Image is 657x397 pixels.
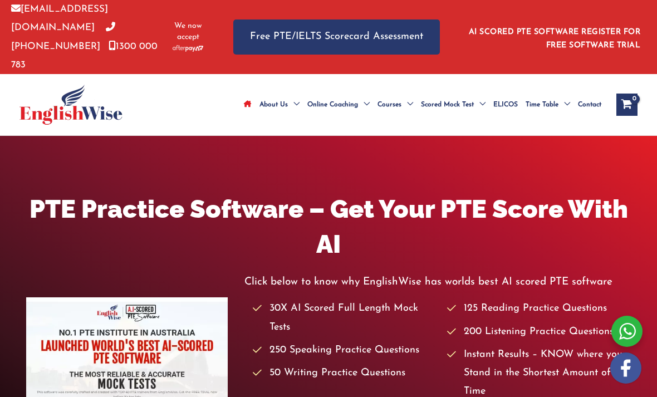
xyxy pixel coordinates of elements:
li: 30X AI Scored Full Length Mock Tests [253,300,437,337]
span: Courses [377,85,401,124]
a: Free PTE/IELTS Scorecard Assessment [233,19,440,55]
a: Online CoachingMenu Toggle [303,85,374,124]
p: Click below to know why EnglishWise has worlds best AI scored PTE software [244,273,631,291]
nav: Site Navigation: Main Menu [240,85,605,124]
li: 250 Speaking Practice Questions [253,341,437,360]
a: About UsMenu Toggle [256,85,303,124]
a: [PHONE_NUMBER] [11,23,115,51]
span: Menu Toggle [401,85,413,124]
li: 125 Reading Practice Questions [447,300,631,318]
h1: PTE Practice Software – Get Your PTE Score With AI [26,192,631,262]
a: Contact [574,85,605,124]
a: CoursesMenu Toggle [374,85,417,124]
li: 200 Listening Practice Questions [447,323,631,341]
span: Time Table [526,85,558,124]
span: Menu Toggle [474,85,486,124]
a: 1300 000 783 [11,42,158,70]
span: About Us [259,85,288,124]
li: 50 Writing Practice Questions [253,364,437,383]
img: white-facebook.png [610,352,641,384]
span: Menu Toggle [288,85,300,124]
a: [EMAIL_ADDRESS][DOMAIN_NAME] [11,4,108,32]
span: Scored Mock Test [421,85,474,124]
span: We now accept [170,21,205,43]
aside: Header Widget 1 [462,19,646,55]
span: Online Coaching [307,85,358,124]
a: ELICOS [489,85,522,124]
a: View Shopping Cart, empty [616,94,638,116]
a: Time TableMenu Toggle [522,85,574,124]
span: ELICOS [493,85,518,124]
img: cropped-ew-logo [19,85,122,125]
a: Scored Mock TestMenu Toggle [417,85,489,124]
span: Contact [578,85,601,124]
span: Menu Toggle [558,85,570,124]
img: Afterpay-Logo [173,45,203,51]
a: AI SCORED PTE SOFTWARE REGISTER FOR FREE SOFTWARE TRIAL [469,28,641,50]
span: Menu Toggle [358,85,370,124]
